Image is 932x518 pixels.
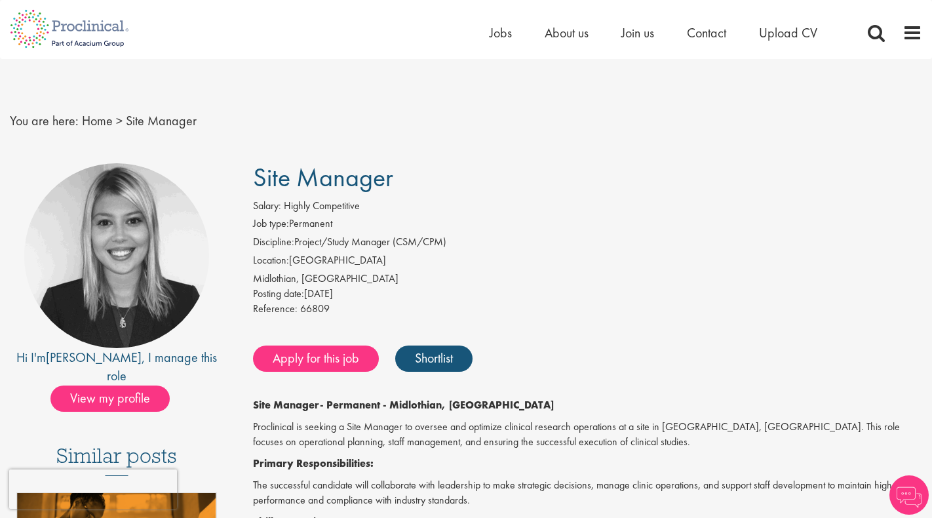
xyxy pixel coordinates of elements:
label: Reference: [253,302,298,317]
span: Site Manager [253,161,393,194]
a: Shortlist [395,346,473,372]
strong: Site Manager [253,398,320,412]
span: Highly Competitive [284,199,360,212]
div: Midlothian, [GEOGRAPHIC_DATA] [253,271,923,287]
a: breadcrumb link [82,112,113,129]
li: Project/Study Manager (CSM/CPM) [253,235,923,253]
div: Hi I'm , I manage this role [10,348,223,386]
img: Chatbot [889,475,929,515]
span: Site Manager [126,112,197,129]
a: Jobs [490,24,512,41]
a: View my profile [50,388,183,405]
a: About us [545,24,589,41]
a: Upload CV [759,24,817,41]
li: [GEOGRAPHIC_DATA] [253,253,923,271]
a: Contact [687,24,726,41]
div: [DATE] [253,287,923,302]
span: 66809 [300,302,330,315]
label: Job type: [253,216,289,231]
label: Salary: [253,199,281,214]
iframe: reCAPTCHA [9,469,177,509]
a: Join us [621,24,654,41]
span: > [116,112,123,129]
span: You are here: [10,112,79,129]
strong: - Permanent - Midlothian, [GEOGRAPHIC_DATA] [320,398,554,412]
img: imeage of recruiter Janelle Jones [24,163,209,348]
span: View my profile [50,386,170,412]
li: Permanent [253,216,923,235]
p: The successful candidate will collaborate with leadership to make strategic decisions, manage cli... [253,478,923,508]
label: Discipline: [253,235,294,250]
h3: Similar posts [56,445,177,476]
a: Apply for this job [253,346,379,372]
strong: Primary Responsibilities: [253,456,374,470]
span: Posting date: [253,287,304,300]
label: Location: [253,253,289,268]
p: Proclinical is seeking a Site Manager to oversee and optimize clinical research operations at a s... [253,420,923,450]
a: [PERSON_NAME] [46,349,142,366]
